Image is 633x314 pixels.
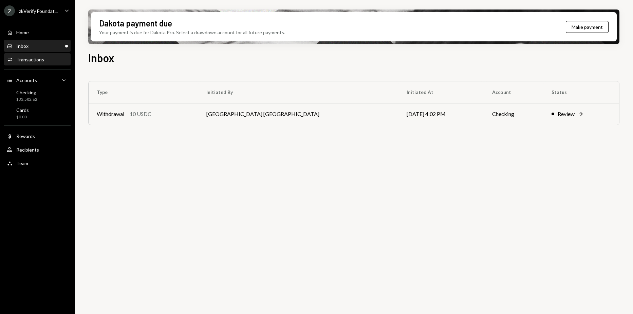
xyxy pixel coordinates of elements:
[198,103,398,125] td: [GEOGRAPHIC_DATA] [GEOGRAPHIC_DATA]
[398,103,484,125] td: [DATE] 4:02 PM
[16,30,29,35] div: Home
[16,114,29,120] div: $0.00
[543,81,619,103] th: Status
[130,110,151,118] div: 10 USDC
[484,81,543,103] th: Account
[16,77,37,83] div: Accounts
[16,43,29,49] div: Inbox
[16,147,39,153] div: Recipients
[566,21,609,33] button: Make payment
[16,107,29,113] div: Cards
[4,40,71,52] a: Inbox
[4,105,71,121] a: Cards$0.00
[4,87,71,104] a: Checking$33,582.62
[4,26,71,38] a: Home
[4,5,15,16] div: Z
[558,110,575,118] div: Review
[398,81,484,103] th: Initiated At
[4,130,71,142] a: Rewards
[99,29,285,36] div: Your payment is due for Dakota Pro. Select a drawdown account for all future payments.
[4,157,71,169] a: Team
[16,97,37,102] div: $33,582.62
[88,51,114,64] h1: Inbox
[99,18,172,29] div: Dakota payment due
[198,81,398,103] th: Initiated By
[16,90,37,95] div: Checking
[19,8,58,14] div: zkVerify Foundat...
[89,81,198,103] th: Type
[16,133,35,139] div: Rewards
[16,160,28,166] div: Team
[4,53,71,65] a: Transactions
[4,143,71,156] a: Recipients
[97,110,124,118] div: Withdrawal
[16,57,44,62] div: Transactions
[4,74,71,86] a: Accounts
[484,103,543,125] td: Checking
